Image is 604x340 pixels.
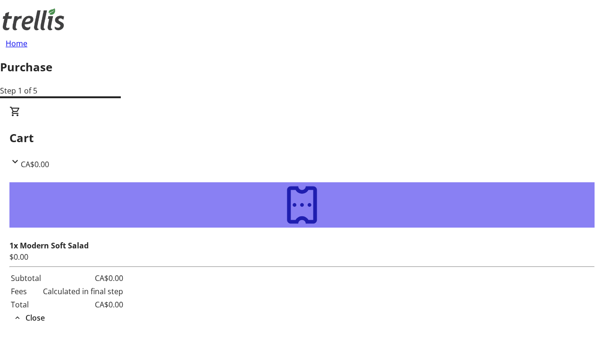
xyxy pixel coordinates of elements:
h2: Cart [9,129,595,146]
div: CartCA$0.00 [9,170,595,324]
div: CartCA$0.00 [9,106,595,170]
td: Total [10,298,42,311]
td: Subtotal [10,272,42,284]
span: CA$0.00 [21,159,49,170]
span: Close [25,312,45,323]
td: CA$0.00 [42,298,124,311]
button: Close [9,312,49,323]
strong: 1x Modern Soft Salad [9,240,89,251]
td: CA$0.00 [42,272,124,284]
div: $0.00 [9,251,595,263]
td: Calculated in final step [42,285,124,297]
td: Fees [10,285,42,297]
